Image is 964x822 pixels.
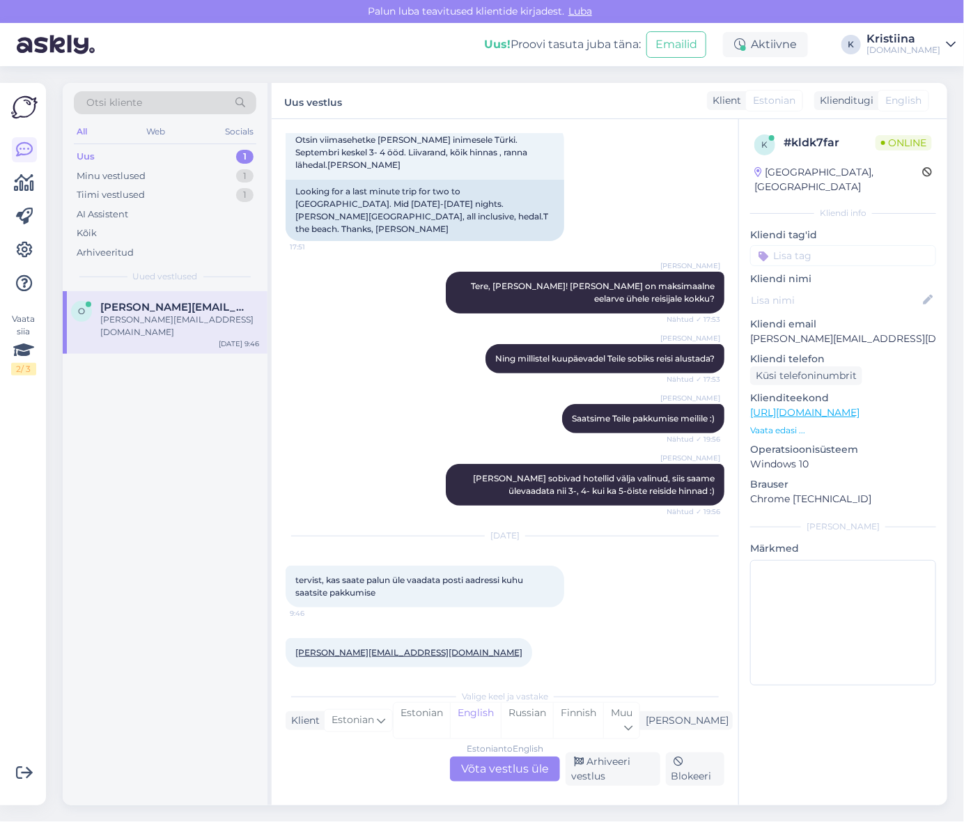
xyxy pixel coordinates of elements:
[144,123,169,141] div: Web
[332,713,374,728] span: Estonian
[484,36,641,53] div: Proovi tasuta juba täna:
[78,306,85,316] span: o
[750,317,936,332] p: Kliendi email
[640,713,729,728] div: [PERSON_NAME]
[814,93,873,108] div: Klienditugi
[11,94,38,121] img: Askly Logo
[660,453,720,463] span: [PERSON_NAME]
[484,38,511,51] b: Uus!
[77,169,146,183] div: Minu vestlused
[667,506,720,517] span: Nähtud ✓ 19:56
[236,169,254,183] div: 1
[286,690,724,703] div: Valige keel ja vastake
[290,242,342,252] span: 17:51
[286,713,320,728] div: Klient
[295,575,525,598] span: tervist, kas saate palun üle vaadata posti aadressi kuhu saatsite pakkumise
[284,91,342,110] label: Uus vestlus
[100,313,259,339] div: [PERSON_NAME][EMAIL_ADDRESS][DOMAIN_NAME]
[707,93,741,108] div: Klient
[74,123,90,141] div: All
[77,246,134,260] div: Arhiveeritud
[450,757,560,782] div: Võta vestlus üle
[473,473,717,496] span: [PERSON_NAME] sobivad hotellid välja valinud, siis saame ülevaadata nii 3-, 4- kui ka 5-öiste rei...
[660,393,720,403] span: [PERSON_NAME]
[566,752,660,786] div: Arhiveeri vestlus
[222,123,256,141] div: Socials
[750,492,936,506] p: Chrome [TECHNICAL_ID]
[467,743,543,755] div: Estonian to English
[885,93,922,108] span: English
[751,293,920,308] input: Lisa nimi
[290,608,342,619] span: 9:46
[762,139,768,150] span: k
[471,281,717,304] span: Tere, [PERSON_NAME]! [PERSON_NAME] on maksimaalne eelarve ühele reisijale kokku?
[660,333,720,343] span: [PERSON_NAME]
[750,332,936,346] p: [PERSON_NAME][EMAIL_ADDRESS][DOMAIN_NAME]
[660,261,720,271] span: [PERSON_NAME]
[750,272,936,286] p: Kliendi nimi
[750,442,936,457] p: Operatsioonisüsteem
[750,352,936,366] p: Kliendi telefon
[236,188,254,202] div: 1
[750,391,936,405] p: Klienditeekond
[667,314,720,325] span: Nähtud ✓ 17:53
[295,134,529,170] span: Otsin viimasehetke [PERSON_NAME] inimesele Türki. Septembri keskel 3- 4 ööd. Liivarand, kõik hinn...
[11,313,36,375] div: Vaata siia
[133,270,198,283] span: Uued vestlused
[611,706,632,719] span: Muu
[866,33,940,45] div: Kristiina
[667,374,720,385] span: Nähtud ✓ 17:53
[750,477,936,492] p: Brauser
[866,45,940,56] div: [DOMAIN_NAME]
[750,207,936,219] div: Kliendi info
[295,647,522,658] a: [PERSON_NAME][EMAIL_ADDRESS][DOMAIN_NAME]
[450,703,501,738] div: English
[723,32,808,57] div: Aktiivne
[290,668,342,678] span: 9:46
[11,363,36,375] div: 2 / 3
[572,413,715,424] span: Saatsime Teile pakkumise meilile :)
[866,33,956,56] a: Kristiina[DOMAIN_NAME]
[100,301,245,313] span: olga.kartau@gmail.com
[553,703,603,738] div: Finnish
[77,208,128,222] div: AI Assistent
[564,5,596,17] span: Luba
[495,353,715,364] span: Ning millistel kuupäevadel Teile sobiks reisi alustada?
[750,424,936,437] p: Vaata edasi ...
[219,339,259,349] div: [DATE] 9:46
[750,406,860,419] a: [URL][DOMAIN_NAME]
[667,434,720,444] span: Nähtud ✓ 19:56
[753,93,795,108] span: Estonian
[784,134,876,151] div: # kldk7far
[750,245,936,266] input: Lisa tag
[77,150,95,164] div: Uus
[750,541,936,556] p: Märkmed
[501,703,553,738] div: Russian
[236,150,254,164] div: 1
[646,31,706,58] button: Emailid
[666,752,724,786] div: Blokeeri
[286,180,564,241] div: Looking for a last minute trip for two to [GEOGRAPHIC_DATA]. Mid [DATE]-[DATE] nights. [PERSON_NA...
[750,228,936,242] p: Kliendi tag'id
[876,135,932,150] span: Online
[286,529,724,542] div: [DATE]
[77,188,145,202] div: Tiimi vestlused
[77,226,97,240] div: Kõik
[750,366,862,385] div: Küsi telefoninumbrit
[841,35,861,54] div: K
[750,520,936,533] div: [PERSON_NAME]
[754,165,922,194] div: [GEOGRAPHIC_DATA], [GEOGRAPHIC_DATA]
[86,95,142,110] span: Otsi kliente
[750,457,936,472] p: Windows 10
[394,703,450,738] div: Estonian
